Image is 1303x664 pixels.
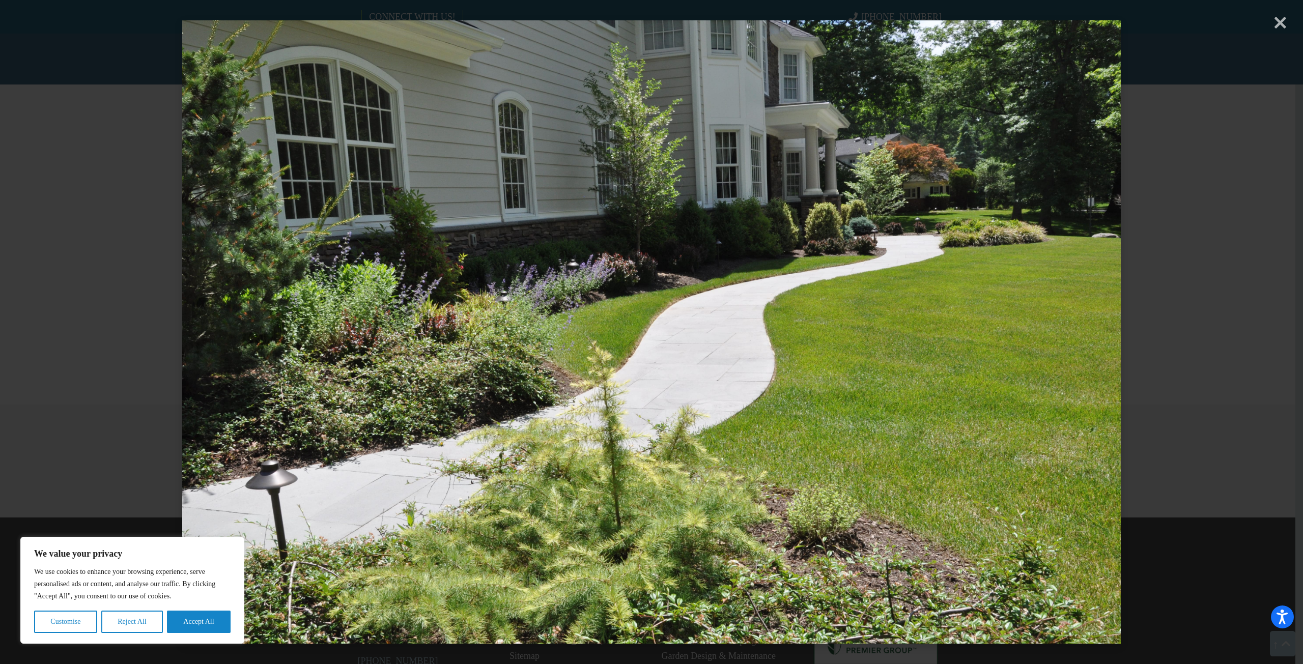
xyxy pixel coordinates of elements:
[20,537,244,644] div: We value your privacy
[34,566,231,602] p: We use cookies to enhance your browsing experience, serve personalised ads or content, and analys...
[167,611,231,633] button: Accept All
[101,611,163,633] button: Reject All
[34,547,231,560] p: We value your privacy
[34,611,97,633] button: Customise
